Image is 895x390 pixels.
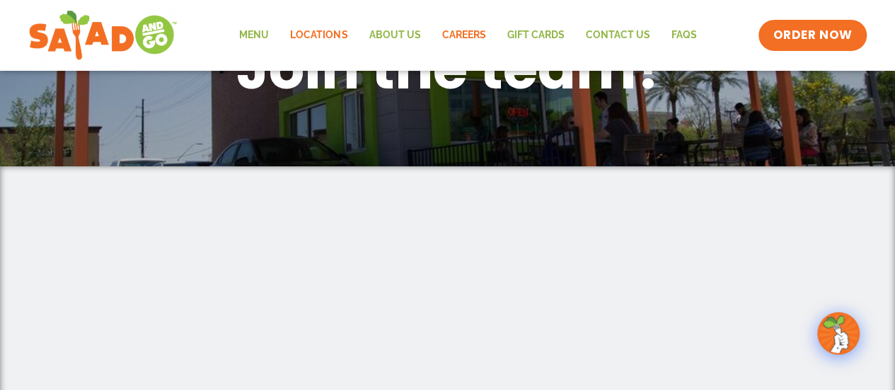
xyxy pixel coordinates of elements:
nav: Menu [229,19,707,52]
a: ORDER NOW [758,20,866,51]
a: GIFT CARDS [496,19,574,52]
a: About Us [358,19,431,52]
a: Contact Us [574,19,660,52]
a: Menu [229,19,279,52]
a: Locations [279,19,358,52]
a: Careers [431,19,496,52]
a: FAQs [660,19,707,52]
img: wpChatIcon [819,314,858,353]
h1: Join the team! [80,32,816,105]
img: new-SAG-logo-768×292 [28,7,178,64]
span: ORDER NOW [773,27,852,44]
